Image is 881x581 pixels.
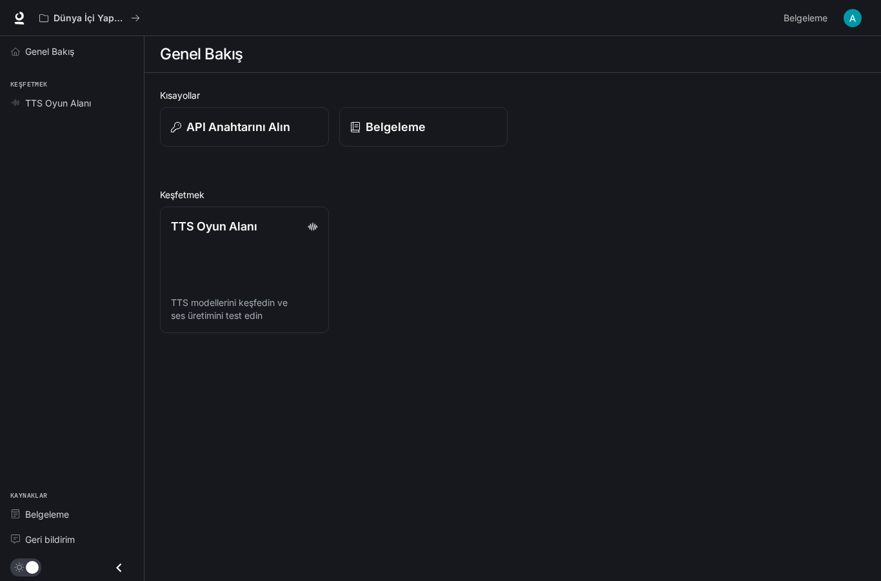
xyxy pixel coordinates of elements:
[25,46,74,57] font: Genel Bakış
[160,90,200,101] font: Kısayollar
[171,219,257,233] font: TTS Oyun Alanı
[366,120,426,134] font: Belgeleme
[5,528,139,551] a: Geri bildirim
[5,40,139,63] a: Genel Bakış
[186,120,290,134] font: API Anahtarını Alın
[160,107,329,147] button: API Anahtarını Alın
[54,12,191,23] font: Dünya İçi Yapay Zeka Demoları
[26,560,39,574] span: Karanlık mod geçişi
[104,555,134,581] button: Çekmeceyi kapat
[5,92,139,114] a: TTS Oyun Alanı
[5,503,139,525] a: Belgeleme
[10,80,48,88] font: Keşfetmek
[339,107,508,147] a: Belgeleme
[25,509,69,520] font: Belgeleme
[160,189,204,200] font: Keşfetmek
[25,534,75,545] font: Geri bildirim
[25,97,91,108] font: TTS Oyun Alanı
[34,5,146,31] button: Tüm çalışma alanları
[171,297,288,321] font: TTS modellerini keşfedin ve ses üretimini test edin
[840,5,866,31] button: Kullanıcı avatarı
[160,207,329,333] a: TTS Oyun AlanıTTS modellerini keşfedin ve ses üretimini test edin
[778,5,835,31] a: Belgeleme
[784,12,827,23] font: Belgeleme
[10,491,48,500] font: Kaynaklar
[844,9,862,27] img: Kullanıcı avatarı
[160,45,243,63] font: Genel Bakış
